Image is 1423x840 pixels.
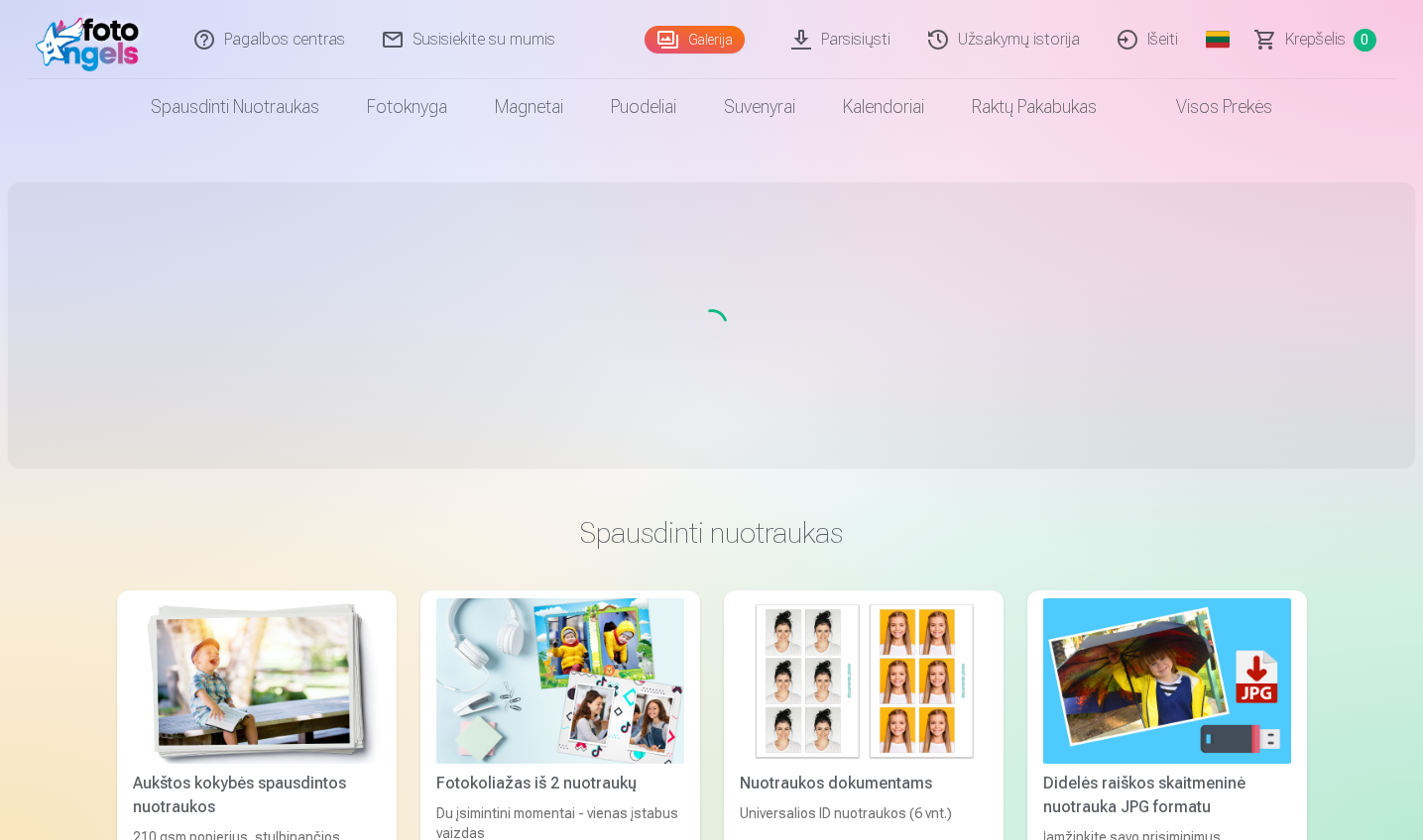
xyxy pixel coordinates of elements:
[732,772,996,795] div: Nuotraukos dokumentams
[1043,598,1291,764] img: Didelės raiškos skaitmeninė nuotrauka JPG formatu
[1121,79,1296,135] a: Visos prekės
[133,515,1291,551] h3: Spausdinti nuotraukas
[127,79,343,135] a: Spausdinti nuotraukas
[1035,772,1299,819] div: Didelės raiškos skaitmeninė nuotrauka JPG formatu
[819,79,948,135] a: Kalendoriai
[740,598,988,764] img: Nuotraukos dokumentams
[471,79,587,135] a: Magnetai
[125,772,389,819] div: Aukštos kokybės spausdintos nuotraukos
[428,772,692,795] div: Fotokoliažas iš 2 nuotraukų
[1285,28,1346,52] span: Krepšelis
[133,598,381,764] img: Aukštos kokybės spausdintos nuotraukos
[700,79,819,135] a: Suvenyrai
[587,79,700,135] a: Puodeliai
[645,26,745,53] a: Galerija
[948,79,1121,135] a: Raktų pakabukas
[436,598,684,764] img: Fotokoliažas iš 2 nuotraukų
[343,79,471,135] a: Fotoknyga
[36,8,150,71] img: /fa2
[1354,29,1376,52] span: 0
